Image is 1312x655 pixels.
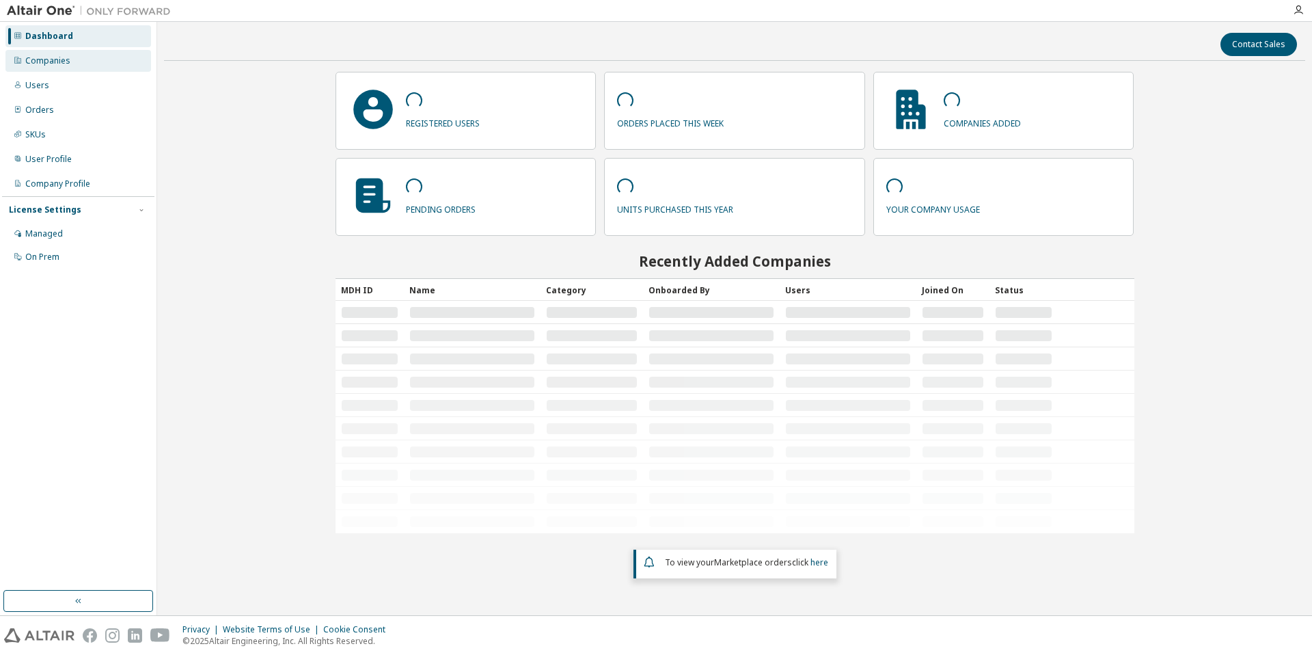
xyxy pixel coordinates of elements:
div: Companies [25,55,70,66]
em: Marketplace orders [714,557,792,568]
div: Category [546,279,638,301]
div: Name [409,279,535,301]
p: pending orders [406,200,476,215]
div: On Prem [25,252,59,263]
div: Managed [25,228,63,239]
p: © 2025 Altair Engineering, Inc. All Rights Reserved. [182,635,394,647]
div: Joined On [922,279,984,301]
div: Company Profile [25,178,90,189]
div: License Settings [9,204,81,215]
img: youtube.svg [150,628,170,643]
div: MDH ID [341,279,398,301]
p: units purchased this year [617,200,733,215]
p: registered users [406,113,480,129]
div: Orders [25,105,54,116]
h2: Recently Added Companies [336,252,1134,270]
span: To view your click [665,557,828,568]
img: facebook.svg [83,628,97,643]
img: Altair One [7,4,178,18]
p: your company usage [886,200,980,215]
div: SKUs [25,129,46,140]
button: Contact Sales [1220,33,1297,56]
p: companies added [944,113,1021,129]
div: Onboarded By [648,279,774,301]
div: Status [995,279,1052,301]
a: here [810,557,828,568]
img: altair_logo.svg [4,628,74,643]
p: orders placed this week [617,113,724,129]
div: User Profile [25,154,72,165]
div: Website Terms of Use [223,624,323,635]
img: linkedin.svg [128,628,142,643]
div: Users [25,80,49,91]
div: Privacy [182,624,223,635]
div: Dashboard [25,31,73,42]
div: Cookie Consent [323,624,394,635]
div: Users [785,279,911,301]
img: instagram.svg [105,628,120,643]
